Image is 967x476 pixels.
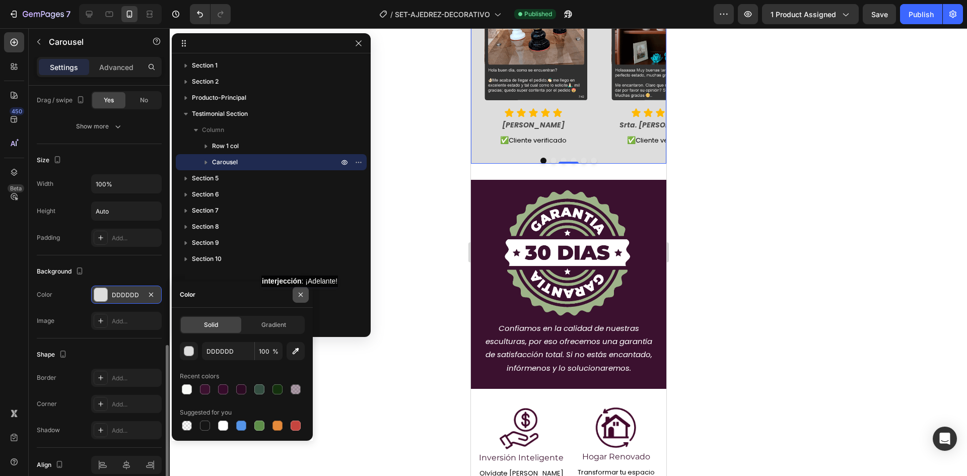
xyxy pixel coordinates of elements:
[192,60,218,71] span: Section 1
[111,424,179,433] span: Hogar Renovado
[192,189,219,199] span: Section 6
[261,320,286,329] span: Gradient
[99,62,133,73] p: Advanced
[900,4,942,24] button: Publish
[37,265,86,279] div: Background
[171,20,187,36] button: Carousel Next Arrow
[8,184,24,192] div: Beta
[9,106,115,118] p: ✅
[80,129,86,135] button: Dot
[37,94,87,107] div: Drag / swipe
[37,117,162,135] button: Show more
[762,4,859,24] button: 1 product assigned
[31,92,94,102] strong: [PERSON_NAME]
[30,157,166,293] img: Garantia.png
[871,10,888,19] span: Save
[204,320,218,329] span: Solid
[4,4,75,24] button: 7
[112,234,159,243] div: Add...
[112,291,141,300] div: DDDDDD
[50,62,78,73] p: Settings
[28,377,73,422] img: pagoicono.png
[122,377,168,422] img: casaicono.png
[112,374,159,383] div: Add...
[92,175,161,193] input: Auto
[909,9,934,20] div: Publish
[37,373,56,382] div: Border
[136,106,242,118] p: ✅
[395,9,490,20] span: SET-AJEDREZ-DECORATIVO
[202,342,254,360] input: Eg: FFFFFF
[180,408,232,417] div: Suggested for you
[70,129,76,135] button: Dot
[192,254,222,264] span: Section 10
[8,425,93,434] span: Inversión Inteligente
[165,107,223,117] span: Cliente verificado
[192,93,246,103] span: Producto-Principal
[202,125,224,135] span: Column
[192,222,219,232] span: Section 8
[192,206,219,216] span: Section 7
[471,28,666,476] iframe: Design area
[37,399,57,409] div: Corner
[212,157,238,167] span: Carousel
[190,4,231,24] div: Undo/Redo
[76,121,123,131] div: Show more
[390,9,393,20] span: /
[212,141,239,151] span: Row 1 col
[120,129,126,135] button: Dot
[863,4,896,24] button: Save
[37,316,54,325] div: Image
[66,8,71,20] p: 7
[49,36,134,48] p: Carousel
[37,348,69,362] div: Shape
[110,129,116,135] button: Dot
[92,202,161,220] input: Auto
[112,400,159,409] div: Add...
[37,458,65,472] div: Align
[140,96,148,105] span: No
[933,427,957,451] div: Open Intercom Messenger
[272,347,279,356] span: %
[771,9,836,20] span: 1 product assigned
[192,173,219,183] span: Section 5
[10,107,24,115] div: 450
[104,96,114,105] span: Yes
[192,238,219,248] span: Section 9
[37,179,53,188] div: Width
[100,129,106,135] button: Dot
[15,295,181,345] i: Confiamos en la calidad de nuestras esculturas, por eso ofrecemos una garantía de satisfacción to...
[524,10,552,19] span: Published
[192,109,248,119] span: Testimonial Section
[180,372,219,381] div: Recent colors
[180,290,195,299] div: Color
[37,290,52,299] div: Color
[112,426,159,435] div: Add...
[192,77,219,87] span: Section 2
[37,426,60,435] div: Shadow
[112,317,159,326] div: Add...
[37,207,55,216] div: Height
[38,107,96,117] span: Cliente verificado
[90,129,96,135] button: Dot
[37,233,60,242] div: Padding
[149,92,230,102] strong: Srta. [PERSON_NAME]
[37,154,63,167] div: Size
